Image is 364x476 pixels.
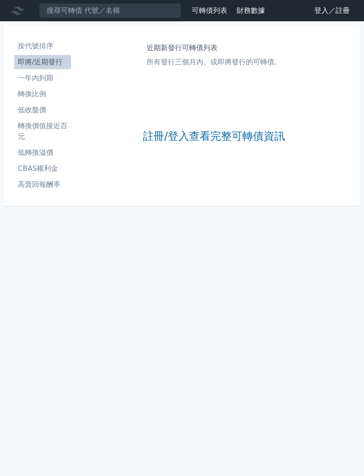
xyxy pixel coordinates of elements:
a: 一年內到期 [14,71,71,85]
h1: 近期新發行可轉債列表 [146,43,281,53]
a: 財務數據 [237,6,265,15]
a: 低轉換溢價 [14,146,71,160]
li: 轉換價值接近百元 [14,121,71,142]
a: 即將/近期發行 [14,55,71,69]
a: 按代號排序 [14,39,71,53]
p: 所有發行三個月內、或即將發行的可轉債。 [146,57,281,67]
a: CBAS權利金 [14,161,71,176]
li: 低轉換溢價 [14,147,71,158]
a: 轉換價值接近百元 [14,119,71,144]
li: 即將/近期發行 [14,57,71,67]
li: CBAS權利金 [14,163,71,174]
a: 可轉債列表 [192,6,227,15]
a: 轉換比例 [14,87,71,101]
li: 高賣回報酬率 [14,179,71,190]
a: 高賣回報酬率 [14,177,71,192]
a: 登入／註冊 [307,4,357,18]
li: 一年內到期 [14,73,71,83]
li: 轉換比例 [14,89,71,99]
a: 低收盤價 [14,103,71,117]
a: 註冊/登入查看完整可轉債資訊 [143,130,285,144]
li: 按代號排序 [14,41,71,51]
input: 搜尋可轉債 代號／名稱 [39,3,181,18]
li: 低收盤價 [14,105,71,115]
